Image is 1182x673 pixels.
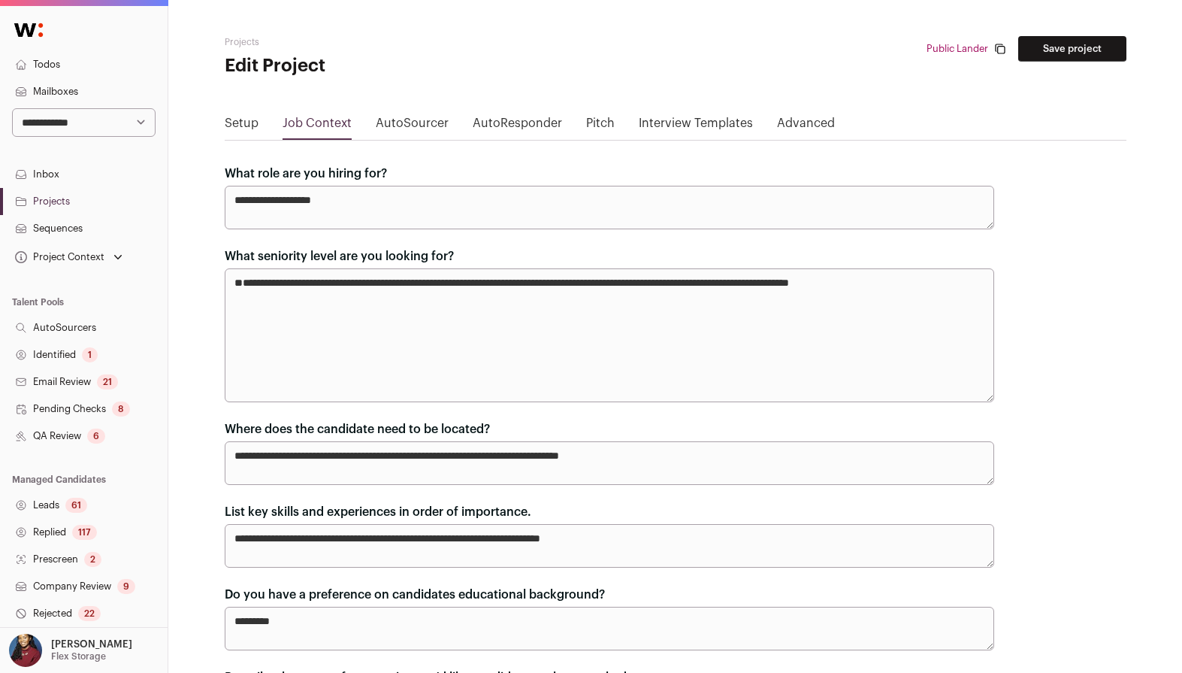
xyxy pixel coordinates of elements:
button: Open dropdown [6,634,135,667]
label: Where does the candidate need to be located? [225,420,490,438]
a: Setup [225,114,258,138]
div: 1 [82,347,98,362]
div: 8 [112,402,130,417]
div: 2 [84,552,101,567]
label: What seniority level are you looking for? [225,247,454,265]
label: List key skills and experiences in order of importance. [225,503,531,521]
div: 21 [97,374,118,390]
label: What role are you hiring for? [225,165,387,183]
a: AutoSourcer [376,114,449,138]
div: 6 [87,429,105,444]
p: [PERSON_NAME] [51,638,132,650]
div: 22 [78,606,101,621]
a: Public Lander [927,43,988,55]
div: Project Context [12,251,104,263]
label: Do you have a preference on candidates educational background? [225,586,605,604]
button: Open dropdown [12,247,125,268]
div: 61 [65,498,87,513]
a: Advanced [777,114,835,138]
p: Flex Storage [51,650,106,662]
div: 9 [117,579,135,594]
div: 117 [72,525,97,540]
img: Wellfound [6,15,51,45]
a: Job Context [283,114,352,138]
a: Pitch [586,114,615,138]
button: Save project [1018,36,1126,62]
h2: Projects [225,36,525,48]
a: Interview Templates [639,114,753,138]
img: 10010497-medium_jpg [9,634,42,667]
a: AutoResponder [473,114,562,138]
h1: Edit Project [225,54,525,78]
